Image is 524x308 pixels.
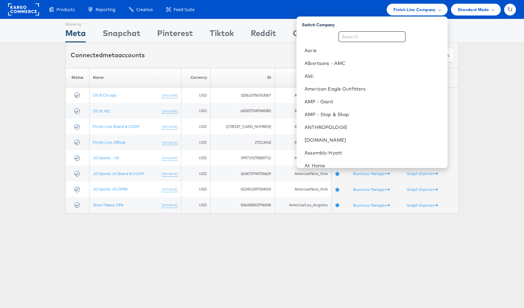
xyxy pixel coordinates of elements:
[458,6,489,13] span: Standard Mode
[275,150,331,166] td: America/New_York
[305,137,442,143] a: [DOMAIN_NAME]
[162,139,177,145] a: (rename)
[305,47,442,54] a: Aerie
[275,134,331,150] td: America/New_York
[93,155,119,160] a: JD Sports - US
[210,118,275,134] td: [CREDIT_CARD_NUMBER]
[339,31,406,42] input: Search
[103,27,140,42] div: Snapchat
[275,103,331,119] td: America/New_York
[353,202,389,207] a: Business Manager
[251,27,276,42] div: Reddit
[210,134,275,150] td: 27213418
[210,150,275,166] td: 399719270800712
[93,202,123,207] a: Shoe Palace DPA
[162,92,177,98] a: (rename)
[305,98,442,105] a: AMP - Giant
[393,6,436,13] span: Finish Line Company
[103,51,118,59] span: meta
[181,68,210,87] th: Currency
[210,181,275,197] td: 522451597324923
[210,68,275,87] th: ID
[305,60,442,67] a: Albertsons - AMC
[305,162,442,169] a: At Home
[353,186,389,192] a: Business Manager
[93,124,139,129] a: Finish Line Brand & COOP
[210,27,234,42] div: Tiktok
[305,73,442,79] a: Aldi
[65,27,86,42] div: Meta
[181,166,210,181] td: USD
[210,103,275,119] td: 620227245968385
[275,197,331,213] td: America/Los_Angeles
[275,166,331,181] td: America/New_York
[174,6,195,13] span: Feed Suite
[210,197,275,213] td: 506338553796508
[93,186,127,192] a: JD Sports US OMNI
[407,202,438,207] a: Graph Explorer
[89,68,181,87] th: Name
[162,108,177,114] a: (rename)
[136,6,153,13] span: Creative
[162,155,177,161] a: (rename)
[181,87,210,103] td: USD
[275,87,331,103] td: America/New_York
[275,181,331,197] td: America/New_York
[210,166,275,181] td: 263673744705629
[157,27,193,42] div: Pinterest
[275,68,331,87] th: Timezone
[305,111,442,118] a: AMP - Stop & Shop
[71,51,145,60] div: Connected accounts
[293,27,320,42] div: Google
[162,124,177,129] a: (rename)
[162,186,177,192] a: (rename)
[275,118,331,134] td: America/New_York
[302,19,447,28] div: Switch Company
[181,118,210,134] td: USD
[65,19,86,27] div: Showing
[305,149,442,156] a: Assembly-Hyatt
[508,7,513,12] span: TJ
[181,150,210,166] td: USD
[181,103,210,119] td: USD
[57,6,75,13] span: Products
[93,171,144,176] a: JD Sports US Brand & COOP
[65,68,89,87] th: Status
[181,181,210,197] td: USD
[407,186,438,192] a: Graph Explorer
[305,124,442,131] a: ANTHROPOLOGIE
[96,6,115,13] span: Reporting
[93,92,116,97] a: DTLR Co-ops
[407,171,438,176] a: Graph Explorer
[93,139,125,144] a: Finish Line Official
[162,202,177,208] a: (rename)
[93,108,110,113] a: DTLR, INC
[210,87,275,103] td: 320615756763067
[353,171,389,176] a: Business Manager
[181,134,210,150] td: USD
[162,171,177,176] a: (rename)
[305,85,442,92] a: American Eagle Outfitters
[181,197,210,213] td: USD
